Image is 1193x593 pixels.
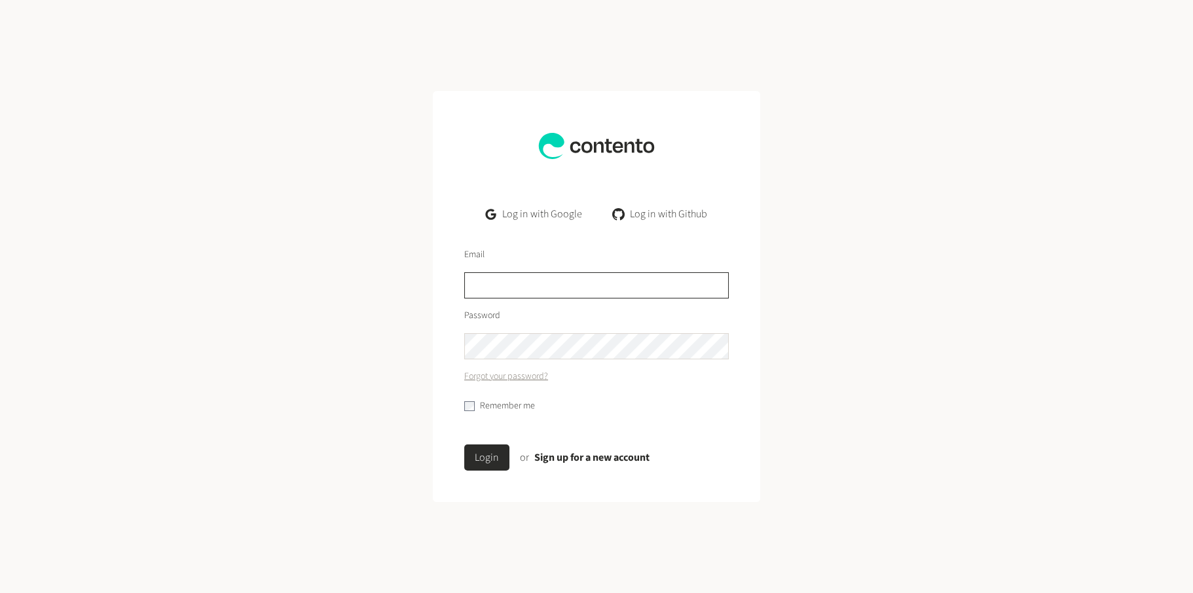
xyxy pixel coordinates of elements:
[480,399,535,413] label: Remember me
[464,309,500,323] label: Password
[603,201,718,227] a: Log in with Github
[464,370,548,384] a: Forgot your password?
[464,248,485,262] label: Email
[520,450,529,465] span: or
[475,201,593,227] a: Log in with Google
[534,450,650,465] a: Sign up for a new account
[464,444,509,471] button: Login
